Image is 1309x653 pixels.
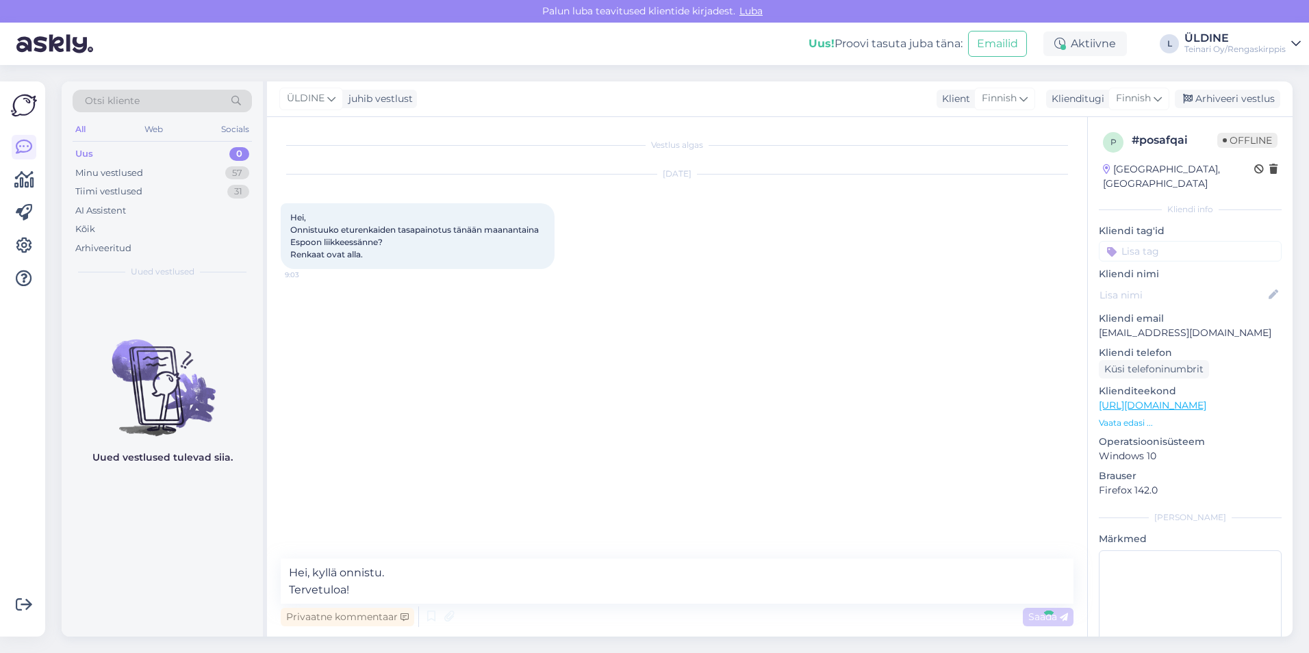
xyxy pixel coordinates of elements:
[1099,532,1282,546] p: Märkmed
[1099,417,1282,429] p: Vaata edasi ...
[229,147,249,161] div: 0
[285,270,336,280] span: 9:03
[1099,267,1282,281] p: Kliendi nimi
[1099,511,1282,524] div: [PERSON_NAME]
[75,204,126,218] div: AI Assistent
[1099,399,1206,411] a: [URL][DOMAIN_NAME]
[225,166,249,180] div: 57
[281,168,1073,180] div: [DATE]
[1184,33,1286,44] div: ÜLDINE
[75,242,131,255] div: Arhiveeritud
[343,92,413,106] div: juhib vestlust
[1099,360,1209,379] div: Küsi telefoninumbrit
[73,120,88,138] div: All
[218,120,252,138] div: Socials
[11,92,37,118] img: Askly Logo
[1099,483,1282,498] p: Firefox 142.0
[131,266,194,278] span: Uued vestlused
[1046,92,1104,106] div: Klienditugi
[968,31,1027,57] button: Emailid
[1099,469,1282,483] p: Brauser
[1043,31,1127,56] div: Aktiivne
[735,5,767,17] span: Luba
[1100,287,1266,303] input: Lisa nimi
[809,37,835,50] b: Uus!
[62,315,263,438] img: No chats
[1099,241,1282,261] input: Lisa tag
[75,185,142,199] div: Tiimi vestlused
[1103,162,1254,191] div: [GEOGRAPHIC_DATA], [GEOGRAPHIC_DATA]
[1116,91,1151,106] span: Finnish
[1184,44,1286,55] div: Teinari Oy/Rengaskirppis
[1160,34,1179,53] div: L
[92,450,233,465] p: Uued vestlused tulevad siia.
[1099,224,1282,238] p: Kliendi tag'id
[1099,346,1282,360] p: Kliendi telefon
[937,92,970,106] div: Klient
[1099,384,1282,398] p: Klienditeekond
[1184,33,1301,55] a: ÜLDINETeinari Oy/Rengaskirppis
[809,36,963,52] div: Proovi tasuta juba täna:
[1099,203,1282,216] div: Kliendi info
[281,139,1073,151] div: Vestlus algas
[85,94,140,108] span: Otsi kliente
[1132,132,1217,149] div: # posafqai
[290,212,541,259] span: Hei, Onnistuuko eturenkaiden tasapainotus tänään maanantaina Espoon liikkeessänne? Renkaat ovat a...
[982,91,1017,106] span: Finnish
[227,185,249,199] div: 31
[1099,449,1282,463] p: Windows 10
[75,147,93,161] div: Uus
[287,91,325,106] span: ÜLDINE
[1099,435,1282,449] p: Operatsioonisüsteem
[1217,133,1278,148] span: Offline
[75,222,95,236] div: Kõik
[142,120,166,138] div: Web
[75,166,143,180] div: Minu vestlused
[1099,326,1282,340] p: [EMAIL_ADDRESS][DOMAIN_NAME]
[1099,311,1282,326] p: Kliendi email
[1110,137,1117,147] span: p
[1175,90,1280,108] div: Arhiveeri vestlus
